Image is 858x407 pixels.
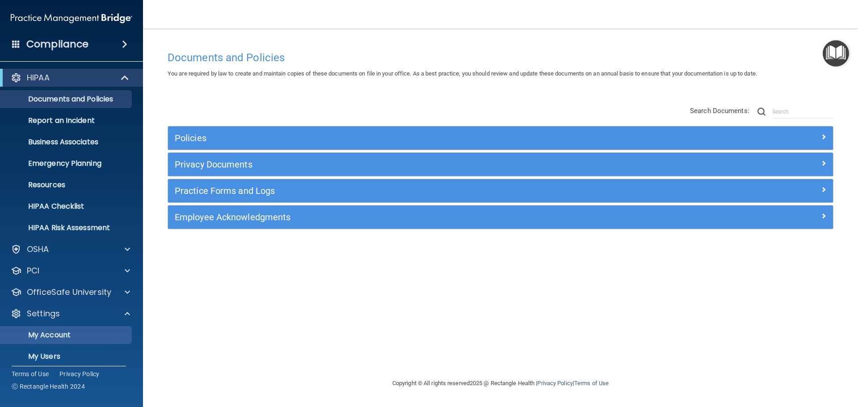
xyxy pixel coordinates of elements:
[175,131,826,145] a: Policies
[6,95,128,104] p: Documents and Policies
[6,202,128,211] p: HIPAA Checklist
[175,133,660,143] h5: Policies
[337,369,664,398] div: Copyright © All rights reserved 2025 @ Rectangle Health | |
[6,223,128,232] p: HIPAA Risk Assessment
[12,382,85,391] span: Ⓒ Rectangle Health 2024
[27,244,49,255] p: OSHA
[6,331,128,340] p: My Account
[26,38,88,50] h4: Compliance
[59,369,100,378] a: Privacy Policy
[168,70,757,77] span: You are required by law to create and maintain copies of these documents on file in your office. ...
[175,159,660,169] h5: Privacy Documents
[11,265,130,276] a: PCI
[12,369,49,378] a: Terms of Use
[11,72,130,83] a: HIPAA
[175,157,826,172] a: Privacy Documents
[11,287,130,298] a: OfficeSafe University
[823,40,849,67] button: Open Resource Center
[537,380,572,386] a: Privacy Policy
[11,244,130,255] a: OSHA
[27,287,111,298] p: OfficeSafe University
[6,138,128,147] p: Business Associates
[175,210,826,224] a: Employee Acknowledgments
[175,212,660,222] h5: Employee Acknowledgments
[168,52,833,63] h4: Documents and Policies
[757,108,765,116] img: ic-search.3b580494.png
[690,107,749,115] span: Search Documents:
[11,308,130,319] a: Settings
[27,265,39,276] p: PCI
[11,9,132,27] img: PMB logo
[27,308,60,319] p: Settings
[6,116,128,125] p: Report an Incident
[6,352,128,361] p: My Users
[6,180,128,189] p: Resources
[574,380,609,386] a: Terms of Use
[175,184,826,198] a: Practice Forms and Logs
[6,159,128,168] p: Emergency Planning
[772,105,833,118] input: Search
[27,72,50,83] p: HIPAA
[175,186,660,196] h5: Practice Forms and Logs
